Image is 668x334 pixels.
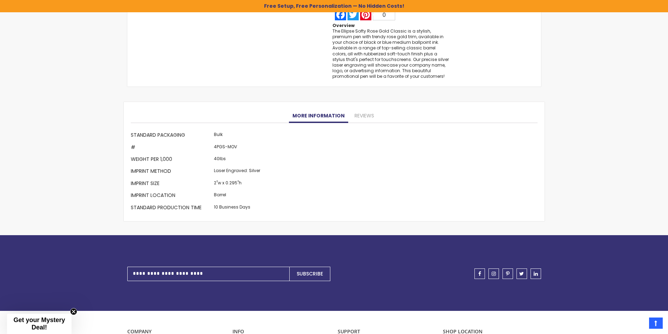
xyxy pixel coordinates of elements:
a: Reviews [351,109,378,123]
th: Standard Packaging [131,130,212,142]
td: Barrel [212,190,262,202]
span: 0 [383,12,386,18]
a: facebook [474,268,485,279]
th: Imprint Method [131,166,212,178]
td: 2"w x 0.295"h [212,178,262,190]
span: Subscribe [297,270,323,277]
th: Imprint Size [131,178,212,190]
span: linkedin [534,271,538,276]
a: Pinterest0 [359,9,396,20]
span: Get your Mystery Deal! [13,316,65,331]
td: 4PGS-MOV [212,142,262,154]
div: Get your Mystery Deal!Close teaser [7,314,72,334]
button: Subscribe [289,267,330,281]
a: instagram [488,268,499,279]
a: pinterest [502,268,513,279]
button: Close teaser [70,308,77,315]
td: 10 Business Days [212,202,262,214]
span: twitter [519,271,524,276]
iframe: Google Customer Reviews [610,315,668,334]
a: Twitter [347,9,359,20]
a: Facebook [334,9,347,20]
strong: Overview [332,22,355,28]
div: The Ellipse Softy Rose Gold Classic is a stylish, premium pen with trendy rose gold trim, availab... [332,28,449,80]
a: linkedin [531,268,541,279]
th: # [131,142,212,154]
th: Standard Production Time [131,202,212,214]
a: More Information [289,109,348,123]
th: Imprint Location [131,190,212,202]
a: twitter [517,268,527,279]
td: 40lbs [212,154,262,166]
td: Bulk [212,130,262,142]
span: facebook [478,271,481,276]
td: Laser Engraved: Silver [212,166,262,178]
span: pinterest [506,271,510,276]
th: Weight per 1,000 [131,154,212,166]
span: instagram [492,271,496,276]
